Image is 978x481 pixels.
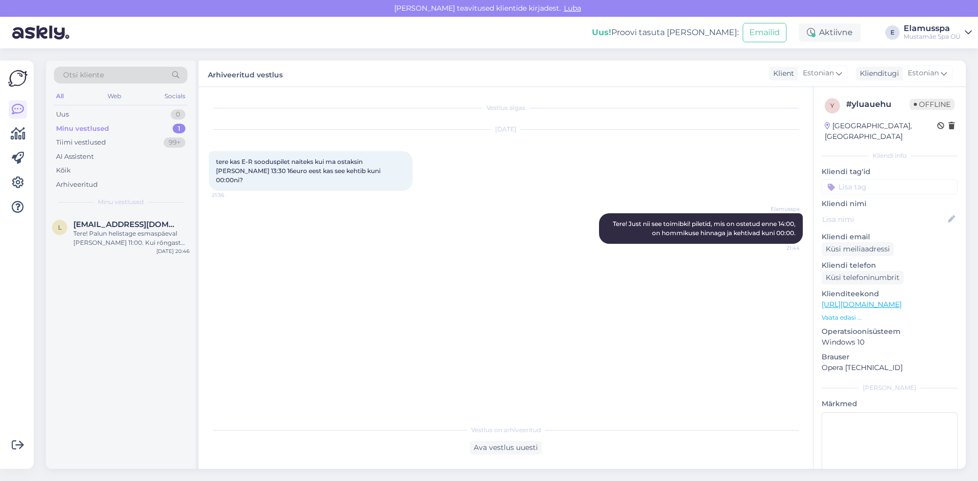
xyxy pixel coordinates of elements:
[209,103,803,112] div: Vestlus algas
[762,244,800,252] span: 21:44
[63,70,104,80] span: Otsi kliente
[910,99,955,110] span: Offline
[822,399,958,409] p: Märkmed
[822,271,904,285] div: Küsi telefoninumbrit
[8,69,28,88] img: Askly Logo
[822,260,958,271] p: Kliendi telefon
[56,124,109,134] div: Minu vestlused
[830,102,834,109] span: y
[173,124,185,134] div: 1
[822,232,958,242] p: Kliendi email
[803,68,834,79] span: Estonian
[904,24,972,41] a: ElamusspaMustamäe Spa OÜ
[769,68,794,79] div: Klient
[164,137,185,148] div: 99+
[592,26,739,39] div: Proovi tasuta [PERSON_NAME]:
[799,23,861,42] div: Aktiivne
[822,337,958,348] p: Windows 10
[822,352,958,362] p: Brauser
[822,151,958,160] div: Kliendi info
[762,205,800,213] span: Elamusspa
[822,362,958,373] p: Opera [TECHNICAL_ID]
[98,197,144,207] span: Minu vestlused
[885,25,900,40] div: E
[56,137,106,148] div: Tiimi vestlused
[471,426,541,435] span: Vestlus on arhiveeritud
[904,33,961,41] div: Mustamäe Spa OÜ
[208,67,283,80] label: Arhiveeritud vestlus
[470,441,542,455] div: Ava vestlus uuesti
[216,158,382,184] span: tere kas E-R sooduspilet naiteks kui ma ostaksin [PERSON_NAME] 13:30 16euro eest kas see kehtib k...
[162,90,187,103] div: Socials
[822,383,958,392] div: [PERSON_NAME]
[209,125,803,134] div: [DATE]
[171,109,185,120] div: 0
[743,23,786,42] button: Emailid
[561,4,584,13] span: Luba
[613,220,797,237] span: Tere! Just nii see toimibki! piletid, mis on ostetud enne 14:00, on hommikuse hinnaga ja kehtivad...
[156,247,189,255] div: [DATE] 20:46
[56,152,94,162] div: AI Assistent
[822,300,902,309] a: [URL][DOMAIN_NAME]
[822,166,958,177] p: Kliendi tag'id
[908,68,939,79] span: Estonian
[592,27,611,37] b: Uus!
[822,214,946,225] input: Lisa nimi
[58,223,62,231] span: l
[856,68,899,79] div: Klienditugi
[822,179,958,194] input: Lisa tag
[73,220,179,229] span: liis.piirsoo@gmail.com
[822,313,958,322] p: Vaata edasi ...
[212,191,250,199] span: 21:36
[822,242,894,256] div: Küsi meiliaadressi
[822,289,958,299] p: Klienditeekond
[56,165,71,176] div: Kõik
[56,180,98,190] div: Arhiveeritud
[56,109,69,120] div: Uus
[904,24,961,33] div: Elamusspa
[825,121,937,142] div: [GEOGRAPHIC_DATA], [GEOGRAPHIC_DATA]
[73,229,189,247] div: Tere! Palun helistage esmaspäeval [PERSON_NAME] 11:00. Kui rõngast on leitud, anname Teile teada :)
[54,90,66,103] div: All
[822,326,958,337] p: Operatsioonisüsteem
[105,90,123,103] div: Web
[822,199,958,209] p: Kliendi nimi
[846,98,910,110] div: # yluauehu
